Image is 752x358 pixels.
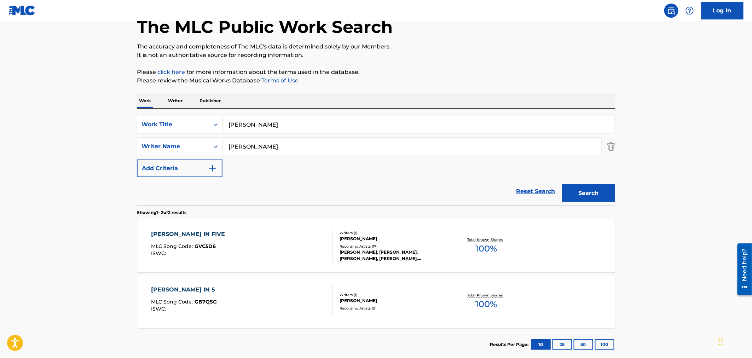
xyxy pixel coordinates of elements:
[475,298,497,311] span: 100 %
[137,275,615,328] a: [PERSON_NAME] IN 5MLC Song Code:GB7QSGISWC:Writers (1)[PERSON_NAME]Recording Artists (0)Total Kno...
[717,324,752,358] iframe: Chat Widget
[719,331,723,352] div: Drag
[197,93,223,108] p: Publisher
[686,6,694,15] img: help
[137,76,615,85] p: Please review the Musical Works Database
[141,120,205,129] div: Work Title
[340,249,446,262] div: [PERSON_NAME], [PERSON_NAME], [PERSON_NAME], [PERSON_NAME], [PERSON_NAME]
[667,6,676,15] img: search
[531,339,551,350] button: 10
[607,138,615,155] img: Delete Criterion
[137,51,615,59] p: It is not an authoritative source for recording information.
[157,69,185,75] a: click here
[732,241,752,298] iframe: Resource Center
[562,184,615,202] button: Search
[340,236,446,242] div: [PERSON_NAME]
[137,209,186,216] p: Showing 1 - 2 of 2 results
[195,299,217,305] span: GB7QSG
[151,285,219,294] div: [PERSON_NAME] IN 5
[340,244,446,249] div: Recording Artists ( 17 )
[151,250,168,256] span: ISWC :
[195,243,216,249] span: GVC5D6
[340,292,446,298] div: Writers ( 1 )
[8,5,36,16] img: MLC Logo
[166,93,185,108] p: Writer
[574,339,593,350] button: 50
[513,184,559,199] a: Reset Search
[137,93,153,108] p: Work
[467,237,505,242] p: Total Known Shares:
[475,242,497,255] span: 100 %
[467,293,505,298] p: Total Known Shares:
[553,339,572,350] button: 25
[137,219,615,272] a: [PERSON_NAME] IN FIVEMLC Song Code:GVC5D6ISWC:Writers (1)[PERSON_NAME]Recording Artists (17)[PERS...
[490,341,530,348] p: Results Per Page:
[151,243,195,249] span: MLC Song Code :
[151,299,195,305] span: MLC Song Code :
[137,42,615,51] p: The accuracy and completeness of The MLC's data is determined solely by our Members.
[340,306,446,311] div: Recording Artists ( 0 )
[340,298,446,304] div: [PERSON_NAME]
[208,164,217,173] img: 9d2ae6d4665cec9f34b9.svg
[260,77,299,84] a: Terms of Use
[683,4,697,18] div: Help
[137,68,615,76] p: Please for more information about the terms used in the database.
[137,16,393,37] h1: The MLC Public Work Search
[151,230,229,238] div: [PERSON_NAME] IN FIVE
[141,142,205,151] div: Writer Name
[595,339,614,350] button: 100
[137,116,615,206] form: Search Form
[340,230,446,236] div: Writers ( 1 )
[664,4,678,18] a: Public Search
[137,160,222,177] button: Add Criteria
[701,2,744,19] a: Log In
[151,306,168,312] span: ISWC :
